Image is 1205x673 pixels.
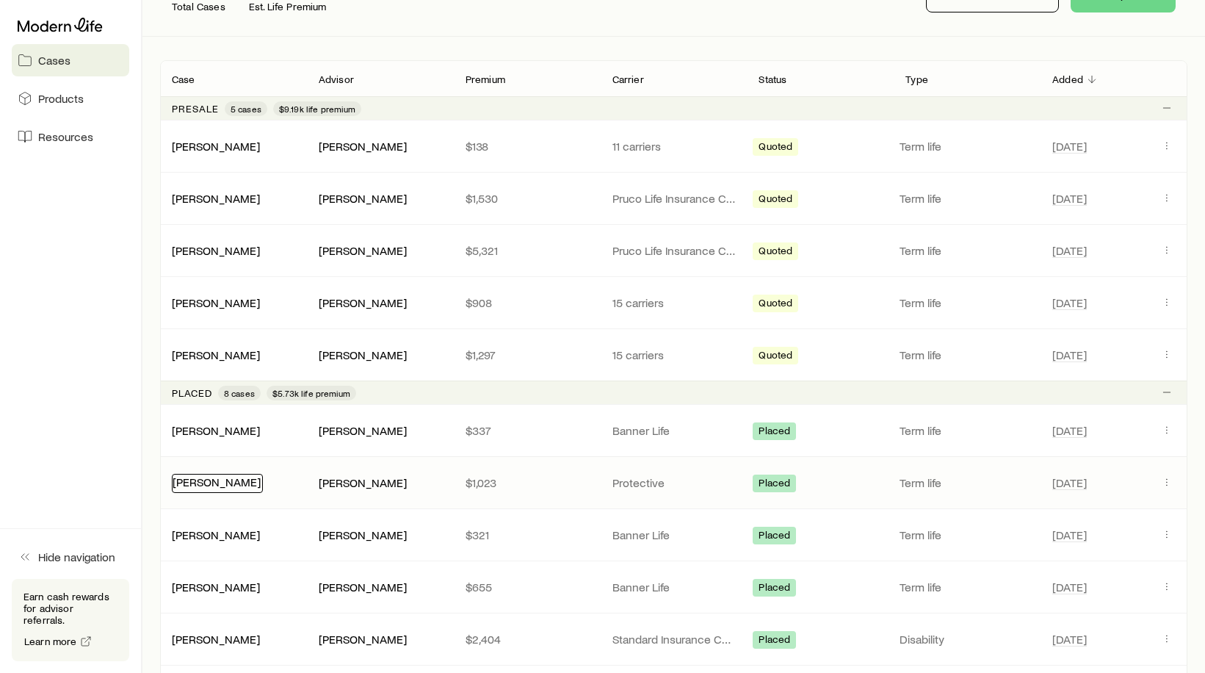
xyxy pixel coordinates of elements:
a: [PERSON_NAME] [172,348,260,361]
span: [DATE] [1052,632,1087,647]
p: Pruco Life Insurance Company [612,243,736,258]
p: Added [1052,73,1083,85]
p: Banner Life [612,580,736,594]
div: Earn cash rewards for advisor referrals.Learn more [12,579,129,661]
div: [PERSON_NAME] [319,475,407,491]
p: Type [905,73,928,85]
span: [DATE] [1052,528,1087,542]
p: $908 [466,295,589,310]
span: [DATE] [1052,295,1087,310]
a: [PERSON_NAME] [172,243,260,257]
p: Term life [900,348,1035,362]
span: Placed [759,477,790,492]
p: Term life [900,423,1035,438]
p: Term life [900,139,1035,154]
div: [PERSON_NAME] [172,139,260,154]
p: Term life [900,295,1035,310]
span: Quoted [759,349,792,364]
span: Placed [759,581,790,597]
p: $138 [466,139,589,154]
span: 8 cases [224,387,255,399]
p: $337 [466,423,589,438]
p: Banner Life [612,528,736,542]
p: Term life [900,528,1035,542]
p: $1,023 [466,475,589,490]
div: [PERSON_NAME] [319,191,407,206]
a: [PERSON_NAME] [172,423,260,437]
p: $2,404 [466,632,589,647]
span: Placed [759,633,790,649]
div: [PERSON_NAME] [319,528,407,543]
p: $655 [466,580,589,594]
span: Cases [38,53,70,68]
div: [PERSON_NAME] [172,191,260,206]
a: [PERSON_NAME] [172,191,260,205]
div: [PERSON_NAME] [319,348,407,363]
a: Cases [12,44,129,76]
div: [PERSON_NAME] [172,528,260,543]
div: [PERSON_NAME] [172,295,260,311]
span: [DATE] [1052,475,1087,490]
span: Placed [759,425,790,440]
a: [PERSON_NAME] [172,580,260,594]
div: [PERSON_NAME] [319,295,407,311]
span: Hide navigation [38,550,115,564]
a: Resources [12,120,129,153]
p: Presale [172,103,219,115]
span: Products [38,91,84,106]
p: Standard Insurance Company [612,632,736,647]
span: [DATE] [1052,243,1087,258]
span: 5 cases [231,103,261,115]
p: Term life [900,475,1035,490]
p: Case [172,73,195,85]
span: Quoted [759,140,792,156]
span: Resources [38,129,93,144]
p: $321 [466,528,589,542]
p: Carrier [612,73,644,85]
p: $5,321 [466,243,589,258]
a: [PERSON_NAME] [172,528,260,541]
span: [DATE] [1052,423,1087,438]
button: Hide navigation [12,541,129,573]
a: [PERSON_NAME] [172,632,260,646]
span: [DATE] [1052,191,1087,206]
a: Products [12,82,129,115]
span: [DATE] [1052,139,1087,154]
p: Placed [172,387,212,399]
span: $5.73k life premium [272,387,350,399]
div: [PERSON_NAME] [172,632,260,647]
p: Protective [612,475,736,490]
a: [PERSON_NAME] [172,139,260,153]
div: [PERSON_NAME] [172,243,260,259]
p: Banner Life [612,423,736,438]
span: Learn more [24,636,77,647]
p: Pruco Life Insurance Company [612,191,736,206]
span: Quoted [759,192,792,208]
div: [PERSON_NAME] [319,632,407,647]
p: Advisor [319,73,354,85]
div: [PERSON_NAME] [319,580,407,595]
p: $1,297 [466,348,589,362]
span: [DATE] [1052,348,1087,362]
span: Quoted [759,297,792,312]
p: 15 carriers [612,348,736,362]
span: $9.19k life premium [279,103,355,115]
p: Earn cash rewards for advisor referrals. [23,591,117,626]
div: [PERSON_NAME] [319,243,407,259]
div: [PERSON_NAME] [319,423,407,439]
p: Total Cases [172,1,225,12]
div: [PERSON_NAME] [172,580,260,595]
a: [PERSON_NAME] [172,295,260,309]
div: [PERSON_NAME] [172,348,260,363]
p: 15 carriers [612,295,736,310]
p: Term life [900,580,1035,594]
div: [PERSON_NAME] [319,139,407,154]
div: [PERSON_NAME] [172,474,263,493]
p: Disability [900,632,1035,647]
p: Premium [466,73,505,85]
p: Est. Life Premium [249,1,327,12]
a: [PERSON_NAME] [173,475,261,489]
p: 11 carriers [612,139,736,154]
p: Status [759,73,786,85]
p: $1,530 [466,191,589,206]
